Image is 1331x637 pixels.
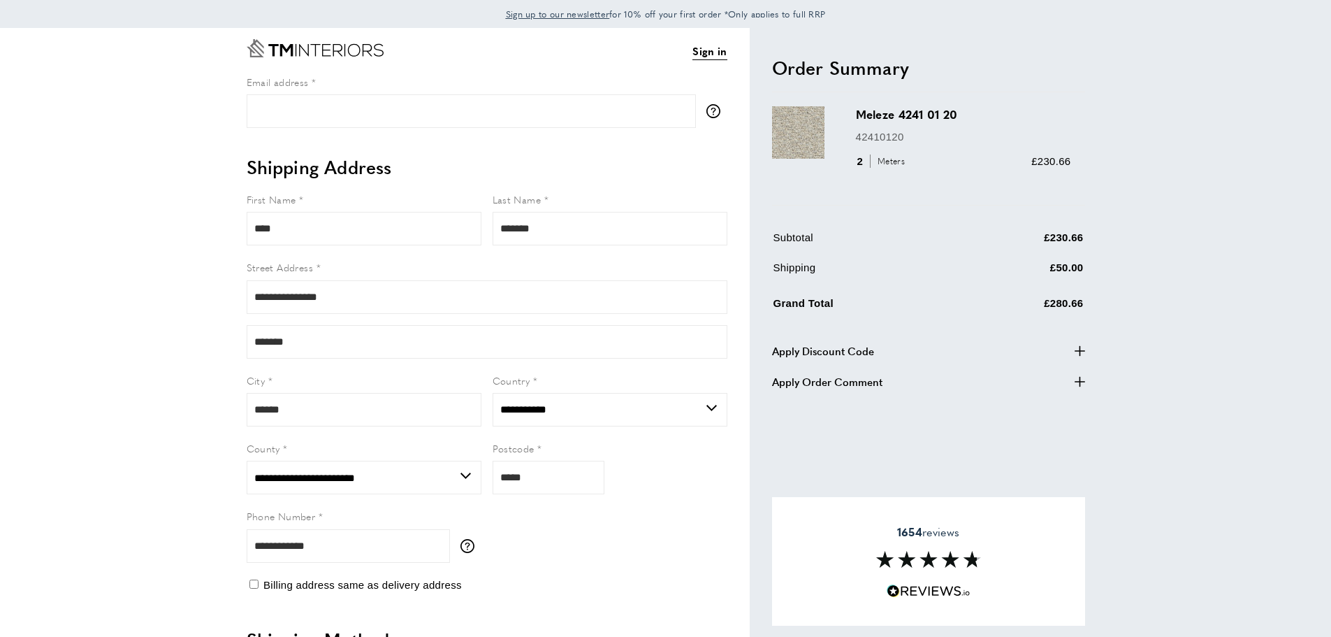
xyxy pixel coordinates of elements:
[493,441,534,455] span: Postcode
[247,75,309,89] span: Email address
[773,229,961,257] td: Subtotal
[772,373,882,390] span: Apply Order Comment
[772,343,874,359] span: Apply Discount Code
[249,580,259,589] input: Billing address same as delivery address
[247,373,266,387] span: City
[247,192,296,206] span: First Name
[772,106,824,159] img: Meleze 4241 01 20
[706,104,727,118] button: More information
[773,259,961,287] td: Shipping
[856,129,1071,145] p: 42410120
[692,43,727,60] a: Sign in
[897,525,959,539] span: reviews
[247,509,316,523] span: Phone Number
[506,8,826,20] span: for 10% off your first order *Only applies to full RRP
[961,229,1084,257] td: £230.66
[887,585,970,598] img: Reviews.io 5 stars
[263,579,462,591] span: Billing address same as delivery address
[897,524,922,540] strong: 1654
[247,155,727,180] h2: Shipping Address
[493,373,530,387] span: Country
[1031,155,1070,167] span: £230.66
[773,292,961,322] td: Grand Total
[506,7,610,21] a: Sign up to our newsletter
[961,292,1084,322] td: £280.66
[460,539,481,553] button: More information
[493,192,541,206] span: Last Name
[506,8,610,20] span: Sign up to our newsletter
[856,153,910,170] div: 2
[247,260,314,274] span: Street Address
[876,551,981,568] img: Reviews section
[247,39,384,57] a: Go to Home page
[247,441,280,455] span: County
[870,155,908,168] span: Meters
[772,55,1085,80] h2: Order Summary
[856,106,1071,122] h3: Meleze 4241 01 20
[961,259,1084,287] td: £50.00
